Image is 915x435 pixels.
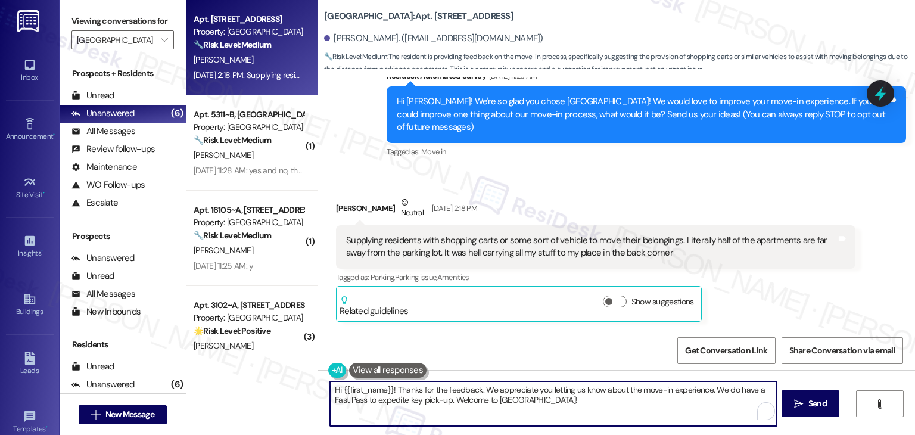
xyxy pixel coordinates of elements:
[194,260,253,271] div: [DATE] 11:25 AM: y
[43,189,45,197] span: •
[6,172,54,204] a: Site Visit •
[71,125,135,138] div: All Messages
[194,165,765,176] div: [DATE] 11:28 AM: yes and no, the portable ac unit was left in my apartment and and me and my room...
[194,299,304,312] div: Apt. 3102~A, [STREET_ADDRESS]
[91,410,100,420] i: 
[71,270,114,282] div: Unread
[324,32,543,45] div: [PERSON_NAME]. ([EMAIL_ADDRESS][DOMAIN_NAME])
[324,52,387,61] strong: 🔧 Risk Level: Medium
[387,143,906,160] div: Tagged as:
[808,397,827,410] span: Send
[194,325,270,336] strong: 🌟 Risk Level: Positive
[794,399,803,409] i: 
[6,231,54,263] a: Insights •
[71,288,135,300] div: All Messages
[421,147,446,157] span: Move in
[60,338,186,351] div: Residents
[330,381,776,426] textarea: To enrich screen reader interactions, please activate Accessibility in Grammarly extension settings
[60,67,186,80] div: Prospects + Residents
[60,230,186,243] div: Prospects
[194,54,253,65] span: [PERSON_NAME]
[194,121,304,133] div: Property: [GEOGRAPHIC_DATA]
[336,196,855,225] div: [PERSON_NAME]
[397,95,887,133] div: Hi [PERSON_NAME]! We're so glad you chose [GEOGRAPHIC_DATA]! We would love to improve your move-i...
[168,104,186,123] div: (6)
[17,10,42,32] img: ResiDesk Logo
[79,405,167,424] button: New Message
[41,247,43,256] span: •
[71,361,114,373] div: Unread
[71,143,155,156] div: Review follow-ups
[631,296,694,308] label: Show suggestions
[685,344,767,357] span: Get Conversation Link
[168,375,186,394] div: (6)
[194,108,304,121] div: Apt. 5311~B, [GEOGRAPHIC_DATA]
[429,202,477,215] div: [DATE] 2:18 PM
[399,196,426,221] div: Neutral
[6,348,54,380] a: Leads
[71,161,137,173] div: Maintenance
[71,306,141,318] div: New Inbounds
[71,378,135,391] div: Unanswered
[161,35,167,45] i: 
[340,296,409,318] div: Related guidelines
[194,245,253,256] span: [PERSON_NAME]
[437,272,469,282] span: Amenities
[77,30,155,49] input: All communities
[71,107,135,120] div: Unanswered
[194,13,304,26] div: Apt. [STREET_ADDRESS]
[782,337,903,364] button: Share Conversation via email
[371,272,395,282] span: Parking ,
[387,70,906,86] div: Residesk Automated Survey
[71,252,135,265] div: Unanswered
[194,204,304,216] div: Apt. 16105~A, [STREET_ADDRESS]
[6,289,54,321] a: Buildings
[782,390,839,417] button: Send
[71,12,174,30] label: Viewing conversations for
[194,26,304,38] div: Property: [GEOGRAPHIC_DATA]
[194,340,253,351] span: [PERSON_NAME]
[875,399,884,409] i: 
[53,130,55,139] span: •
[324,10,513,23] b: [GEOGRAPHIC_DATA]: Apt. [STREET_ADDRESS]
[194,135,271,145] strong: 🔧 Risk Level: Medium
[194,312,304,324] div: Property: [GEOGRAPHIC_DATA]
[324,51,915,76] span: : The resident is providing feedback on the move-in process, specifically suggesting the provisio...
[194,39,271,50] strong: 🔧 Risk Level: Medium
[336,269,855,286] div: Tagged as:
[6,55,54,87] a: Inbox
[789,344,895,357] span: Share Conversation via email
[677,337,775,364] button: Get Conversation Link
[395,272,437,282] span: Parking issue ,
[71,197,118,209] div: Escalate
[194,150,253,160] span: [PERSON_NAME]
[46,423,48,431] span: •
[194,216,304,229] div: Property: [GEOGRAPHIC_DATA]
[105,408,154,421] span: New Message
[346,234,836,260] div: Supplying residents with shopping carts or some sort of vehicle to move their belongings. Literal...
[194,230,271,241] strong: 🔧 Risk Level: Medium
[71,89,114,102] div: Unread
[71,179,145,191] div: WO Follow-ups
